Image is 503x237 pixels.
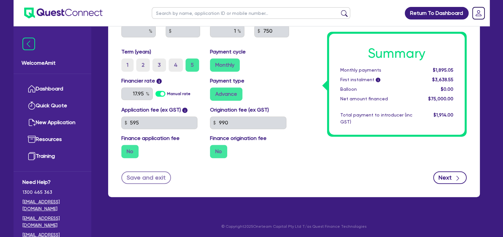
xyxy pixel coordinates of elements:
[121,48,151,56] label: Term (years)
[136,58,150,72] label: 2
[340,46,453,61] h1: Summary
[22,97,82,114] a: Quick Quote
[335,76,417,83] div: First instalment
[376,78,380,83] span: i
[210,145,227,158] label: No
[433,67,453,73] span: $1,895.05
[28,152,36,160] img: training
[121,106,181,114] label: Application fee (ex GST)
[22,114,82,131] a: New Application
[22,215,82,229] a: [EMAIL_ADDRESS][DOMAIN_NAME]
[22,189,82,196] span: 1300 465 363
[21,59,83,67] span: Welcome Amit
[22,131,82,148] a: Resources
[121,134,180,142] label: Finance application fee
[432,77,453,82] span: $3,638.55
[433,171,467,184] button: Next
[152,58,166,72] label: 3
[104,223,484,229] p: © Copyright 2025 Oneteam Capital Pty Ltd T/as Quest Finance Technologies
[22,148,82,165] a: Training
[182,108,188,113] span: i
[152,7,350,19] input: Search by name, application ID or mobile number...
[167,91,190,97] label: Manual rate
[335,95,417,102] div: Net amount financed
[186,58,199,72] label: 5
[210,134,267,142] label: Finance origination fee
[22,198,82,212] a: [EMAIL_ADDRESS][DOMAIN_NAME]
[169,58,183,72] label: 4
[335,86,417,93] div: Balloon
[121,145,139,158] label: No
[28,135,36,143] img: resources
[440,86,453,92] span: $0.00
[121,77,162,85] label: Financier rate
[22,178,82,186] span: Need Help?
[428,96,453,101] span: $75,000.00
[405,7,469,19] a: Return To Dashboard
[470,5,487,22] a: Dropdown toggle
[210,106,269,114] label: Origination fee (ex GST)
[28,102,36,110] img: quick-quote
[210,77,244,85] label: Payment type
[156,79,162,84] span: i
[22,38,35,50] img: icon-menu-close
[210,87,242,101] label: Advance
[28,118,36,126] img: new-application
[210,58,240,72] label: Monthly
[433,112,453,118] span: $1,914.00
[335,67,417,74] div: Monthly payments
[335,112,417,125] div: Total payment to introducer (inc GST)
[22,81,82,97] a: Dashboard
[24,8,103,18] img: quest-connect-logo-blue
[210,48,246,56] label: Payment cycle
[121,171,171,184] button: Save and exit
[121,58,134,72] label: 1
